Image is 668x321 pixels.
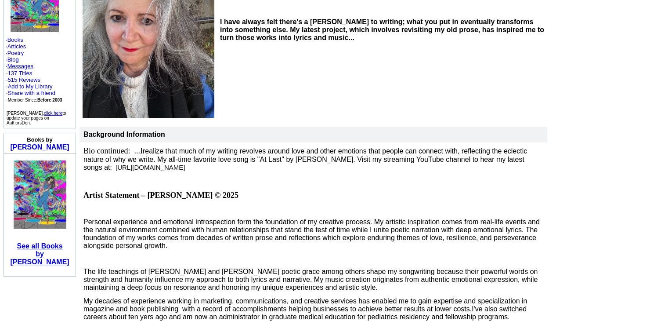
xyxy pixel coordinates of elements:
b: Background Information [83,131,165,138]
img: 4830.jpg [14,160,66,229]
span: : [URL][DOMAIN_NAME] [110,164,185,171]
a: Add to My Library [8,83,53,90]
a: Messages [7,63,33,69]
b: Before 2003 [37,98,62,102]
span: The life teachings of [PERSON_NAME] and [PERSON_NAME] poetic grace among others shape my songwrit... [83,268,538,291]
a: Poetry [7,50,24,56]
b: Artist Statement – [PERSON_NAME] © 2025 [83,191,238,200]
span: My decades of experience working in marketing, communications, and creative services has enabled ... [83,297,527,321]
a: Articles [7,43,26,50]
span: Personal experience and emotional introspection form the foundation of my creative process. My ar... [83,218,540,249]
a: 515 Reviews [8,77,40,83]
a: Books [7,36,23,43]
font: · [6,63,33,69]
a: See all Booksby [PERSON_NAME] [10,242,69,266]
font: [PERSON_NAME], to update your pages on AuthorsDen. [7,111,66,125]
a: Share with a friend [8,90,55,96]
font: Member Since: [8,98,62,102]
b: See all Books by [PERSON_NAME] [10,242,69,266]
a: [PERSON_NAME] [10,143,69,151]
font: · · [6,70,62,103]
b: I have always felt there's a [PERSON_NAME] to writing; what you put in eventually transforms into... [220,18,544,41]
a: 137 Titles [8,70,32,77]
font: · · · [6,83,55,103]
b: Books by [27,136,53,143]
span: realize that much of my writing revolves around love and other emotions that people can connect w... [83,147,527,171]
a: Blog [7,56,19,63]
span: Bio continued: ...I [83,146,143,155]
a: click here [44,111,62,116]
